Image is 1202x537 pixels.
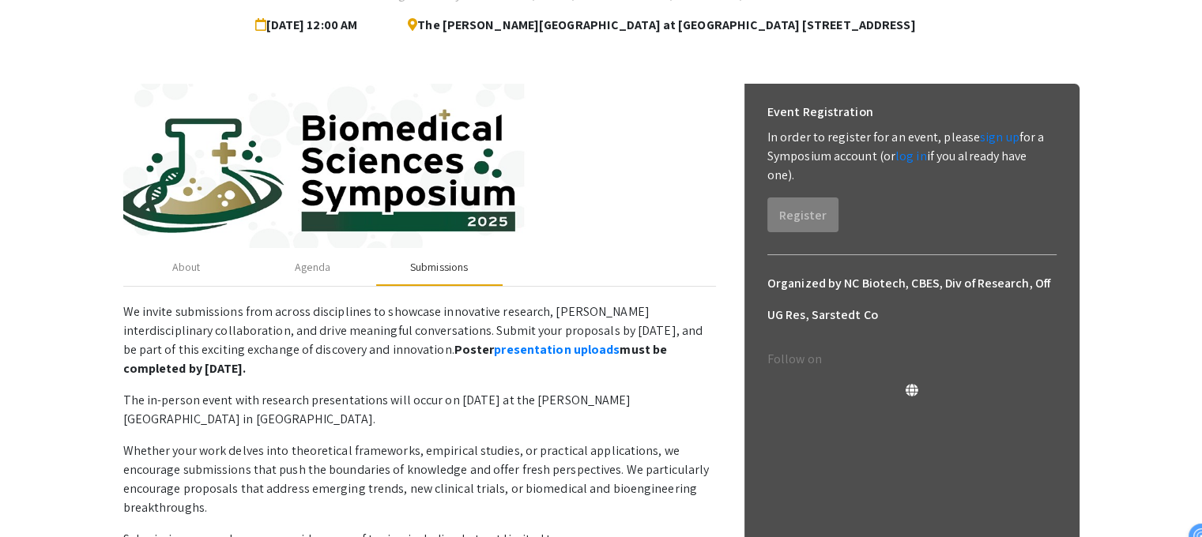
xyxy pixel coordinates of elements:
[395,9,915,41] span: The [PERSON_NAME][GEOGRAPHIC_DATA] at [GEOGRAPHIC_DATA] [STREET_ADDRESS]
[255,9,364,41] span: [DATE] 12:00 AM
[767,197,838,232] button: Register
[123,302,716,378] p: We invite submissions from across disciplines to showcase innovative research, [PERSON_NAME] inte...
[767,128,1057,185] p: In order to register for an event, please for a Symposium account (or if you already have one).
[895,148,927,164] a: log in
[767,350,1057,369] p: Follow on
[767,268,1057,331] h6: Organized by NC Biotech, CBES, Div of Research, Off UG Res, Sarstedt Co
[494,341,620,358] a: presentation uploads
[123,84,716,249] img: c1384964-d4cf-4e9d-8fb0-60982fefffba.jpg
[123,441,716,517] p: Whether your work delves into theoretical frameworks, empirical studies, or practical application...
[172,259,201,276] div: About
[295,259,330,276] div: Agenda
[410,259,468,276] div: Submissions
[767,96,873,128] h6: Event Registration
[980,129,1019,145] a: sign up
[123,391,716,429] p: The in-person event with research presentations will occur on [DATE] at the [PERSON_NAME][GEOGRAP...
[12,466,67,525] iframe: Chat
